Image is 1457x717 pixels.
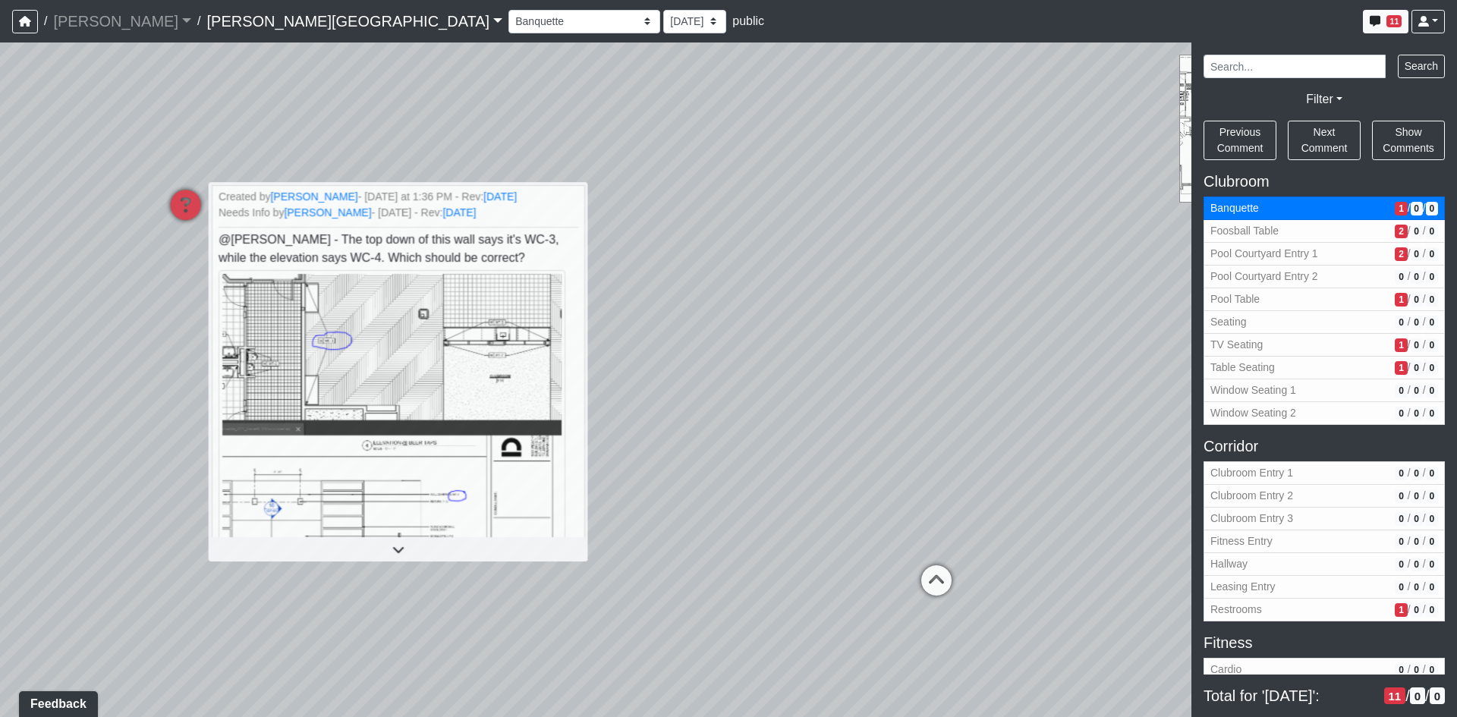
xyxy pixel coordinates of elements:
[1425,687,1430,705] span: /
[1204,553,1445,576] button: Hallway0/0/0
[1395,384,1407,398] span: # of open/more info comments in revision
[1204,243,1445,266] button: Pool Courtyard Entry 12/0/0
[1210,246,1389,262] span: Pool Courtyard Entry 1
[1217,126,1263,154] span: Previous Comment
[219,233,565,426] span: @[PERSON_NAME] - The top down of this wall says it's WC-3, while the elevation says WC-4. Which s...
[1210,337,1389,353] span: TV Seating
[1426,225,1438,238] span: # of resolved comments in revision
[1426,384,1438,398] span: # of resolved comments in revision
[1430,687,1445,705] span: # of resolved comments in revision
[1395,580,1407,594] span: # of open/more info comments in revision
[1423,314,1426,330] span: /
[1210,200,1389,216] span: Banquette
[1204,379,1445,402] button: Window Seating 10/0/0
[1210,269,1389,285] span: Pool Courtyard Entry 2
[1423,291,1426,307] span: /
[219,189,578,205] small: Created by - [DATE] at 1:36 PM - Rev:
[1411,580,1423,594] span: # of QA/customer approval comments in revision
[1411,361,1423,375] span: # of QA/customer approval comments in revision
[1411,663,1423,677] span: # of QA/customer approval comments in revision
[1423,488,1426,504] span: /
[1384,687,1406,705] span: # of open/more info comments in revision
[1204,172,1445,190] h5: Clubroom
[1395,558,1407,571] span: # of open/more info comments in revision
[1398,55,1445,78] button: Search
[1426,293,1438,307] span: # of resolved comments in revision
[1411,247,1423,261] span: # of QA/customer approval comments in revision
[1204,437,1445,455] h5: Corridor
[1306,93,1342,105] a: Filter
[1426,407,1438,420] span: # of resolved comments in revision
[1423,511,1426,527] span: /
[284,206,371,219] a: [PERSON_NAME]
[1411,489,1423,503] span: # of QA/customer approval comments in revision
[1426,512,1438,526] span: # of resolved comments in revision
[1204,687,1378,705] span: Total for '[DATE]':
[1408,602,1411,618] span: /
[1426,202,1438,215] span: # of resolved comments in revision
[1410,687,1425,705] span: # of QA/customer approval comments in revision
[1408,405,1411,421] span: /
[1372,121,1445,160] button: Show Comments
[1426,467,1438,480] span: # of resolved comments in revision
[1411,512,1423,526] span: # of QA/customer approval comments in revision
[1204,357,1445,379] button: Table Seating1/0/0
[1395,361,1407,375] span: # of open/more info comments in revision
[1288,121,1361,160] button: Next Comment
[1426,603,1438,617] span: # of resolved comments in revision
[1204,485,1445,508] button: Clubroom Entry 20/0/0
[219,270,565,574] img: jUikkAffXqX61P8xaeY42Z.png
[1395,225,1407,238] span: # of open/more info comments in revision
[1426,247,1438,261] span: # of resolved comments in revision
[1210,579,1389,595] span: Leasing Entry
[1408,579,1411,595] span: /
[219,205,578,221] small: Needs Info by - [DATE] - Rev:
[1408,291,1411,307] span: /
[1210,360,1389,376] span: Table Seating
[1423,662,1426,678] span: /
[1423,602,1426,618] span: /
[1426,489,1438,503] span: # of resolved comments in revision
[1204,530,1445,553] button: Fitness Entry0/0/0
[1383,126,1434,154] span: Show Comments
[1426,270,1438,284] span: # of resolved comments in revision
[206,6,502,36] a: [PERSON_NAME][GEOGRAPHIC_DATA]
[1204,402,1445,425] button: Window Seating 20/0/0
[1423,246,1426,262] span: /
[1423,533,1426,549] span: /
[1411,225,1423,238] span: # of QA/customer approval comments in revision
[1408,511,1411,527] span: /
[1408,556,1411,572] span: /
[732,14,764,27] span: public
[1204,121,1276,160] button: Previous Comment
[1395,293,1407,307] span: # of open/more info comments in revision
[53,6,191,36] a: [PERSON_NAME]
[1204,311,1445,334] button: Seating0/0/0
[442,206,476,219] a: [DATE]
[1210,662,1389,678] span: Cardio
[1204,334,1445,357] button: TV Seating1/0/0
[1411,316,1423,329] span: # of QA/customer approval comments in revision
[1411,407,1423,420] span: # of QA/customer approval comments in revision
[1423,360,1426,376] span: /
[1204,55,1386,78] input: Search
[1411,270,1423,284] span: # of QA/customer approval comments in revision
[1395,202,1407,215] span: # of open/more info comments in revision
[1411,603,1423,617] span: # of QA/customer approval comments in revision
[1423,579,1426,595] span: /
[1408,360,1411,376] span: /
[1204,599,1445,621] button: Restrooms1/0/0
[1426,316,1438,329] span: # of resolved comments in revision
[1411,535,1423,549] span: # of QA/customer approval comments in revision
[1395,338,1407,352] span: # of open/more info comments in revision
[1423,269,1426,285] span: /
[1408,223,1411,239] span: /
[270,190,357,203] a: [PERSON_NAME]
[1423,556,1426,572] span: /
[38,6,53,36] span: /
[1210,291,1389,307] span: Pool Table
[1408,533,1411,549] span: /
[1395,467,1407,480] span: # of open/more info comments in revision
[1204,508,1445,530] button: Clubroom Entry 30/0/0
[1408,269,1411,285] span: /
